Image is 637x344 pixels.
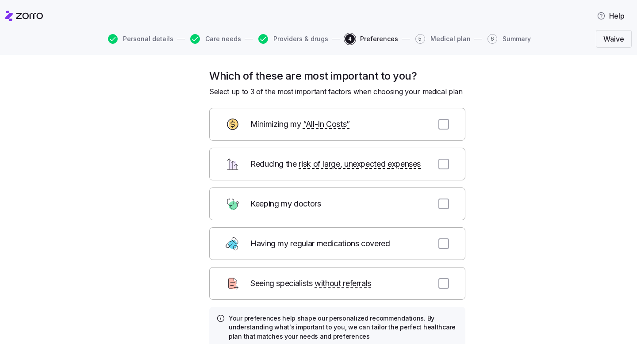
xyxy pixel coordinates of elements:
span: “All-In Costs” [303,118,350,131]
span: without referrals [315,277,371,290]
h1: Which of these are most important to you? [209,69,465,83]
button: Help [590,7,632,25]
span: Help [597,11,625,21]
span: Keeping my doctors [250,198,323,210]
a: Personal details [106,34,173,44]
button: Waive [596,30,632,48]
h4: Your preferences help shape our personalized recommendations. By understanding what's important t... [229,314,458,341]
span: Waive [603,34,624,44]
span: Select up to 3 of the most important factors when choosing your medical plan [209,86,463,97]
span: Summary [503,36,531,42]
a: Care needs [188,34,241,44]
span: Reducing the [250,158,421,171]
span: 5 [415,34,425,44]
button: 4Preferences [345,34,398,44]
span: Minimizing my [250,118,350,131]
a: 4Preferences [343,34,398,44]
span: Medical plan [430,36,471,42]
button: Personal details [108,34,173,44]
span: Providers & drugs [273,36,328,42]
button: 5Medical plan [415,34,471,44]
span: Preferences [360,36,398,42]
button: 6Summary [487,34,531,44]
button: Care needs [190,34,241,44]
span: 4 [345,34,355,44]
span: 6 [487,34,497,44]
span: Care needs [205,36,241,42]
span: Having my regular medications covered [250,237,392,250]
span: Seeing specialists [250,277,371,290]
a: Providers & drugs [257,34,328,44]
span: Personal details [123,36,173,42]
button: Providers & drugs [258,34,328,44]
span: risk of large, unexpected expenses [299,158,421,171]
